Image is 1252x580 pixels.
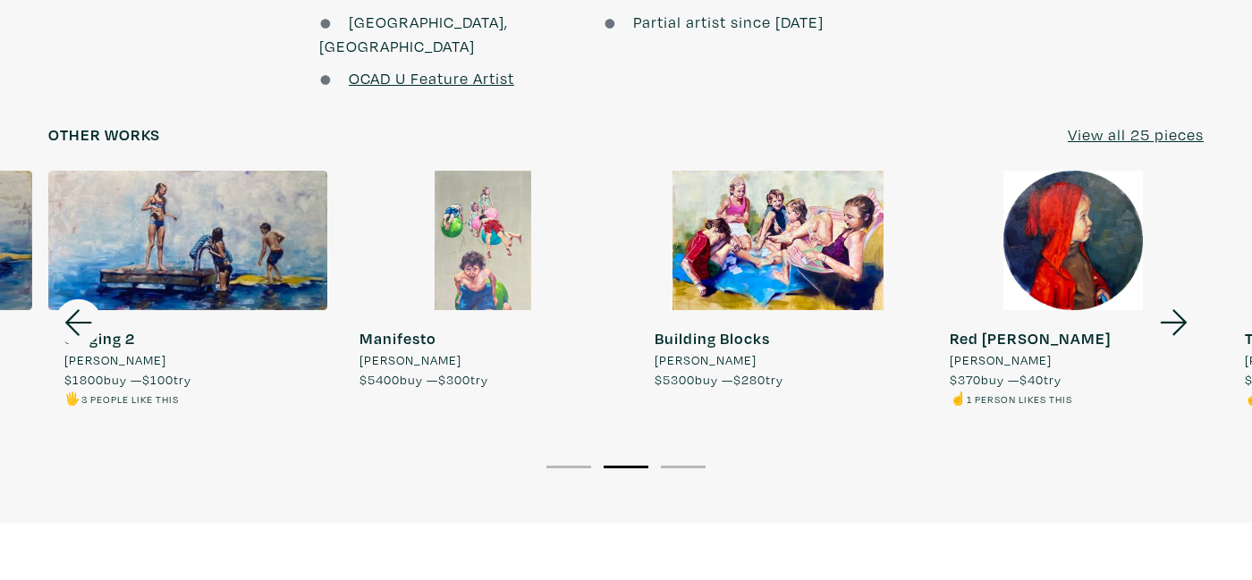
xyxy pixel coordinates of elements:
[319,12,507,56] span: [GEOGRAPHIC_DATA], [GEOGRAPHIC_DATA]
[934,171,1213,408] a: Red [PERSON_NAME] [PERSON_NAME] $370buy —$40try ☝️1 person likes this
[360,350,461,370] span: [PERSON_NAME]
[64,389,191,408] li: 🖐️
[142,371,173,388] span: $100
[950,371,1062,388] span: buy — try
[48,171,327,408] a: Staging 2 [PERSON_NAME] $1800buy —$100try 🖐️3 people like this
[1019,371,1044,388] span: $40
[64,350,166,370] span: [PERSON_NAME]
[950,389,1111,408] li: ☝️
[48,125,160,145] h6: Other works
[655,371,783,388] span: buy — try
[950,328,1111,349] strong: Red [PERSON_NAME]
[661,466,706,468] button: 3 of 3
[950,371,981,388] span: $370
[64,371,191,388] span: buy — try
[950,350,1052,370] span: [PERSON_NAME]
[1068,124,1204,145] u: View all 25 pieces
[655,328,770,349] strong: Building Blocks
[438,371,470,388] span: $300
[655,350,757,370] span: [PERSON_NAME]
[967,392,1072,406] small: 1 person likes this
[360,328,436,349] strong: Manifesto
[604,466,648,468] button: 2 of 3
[639,171,918,389] a: Building Blocks [PERSON_NAME] $5300buy —$280try
[546,466,591,468] button: 1 of 3
[81,392,179,406] small: 3 people like this
[1068,122,1204,147] a: View all 25 pieces
[360,371,400,388] span: $5400
[343,171,622,389] a: Manifesto [PERSON_NAME] $5400buy —$300try
[655,371,695,388] span: $5300
[360,371,488,388] span: buy — try
[733,371,766,388] span: $280
[349,68,514,88] a: OCAD U Feature Artist
[633,12,824,32] span: Partial artist since [DATE]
